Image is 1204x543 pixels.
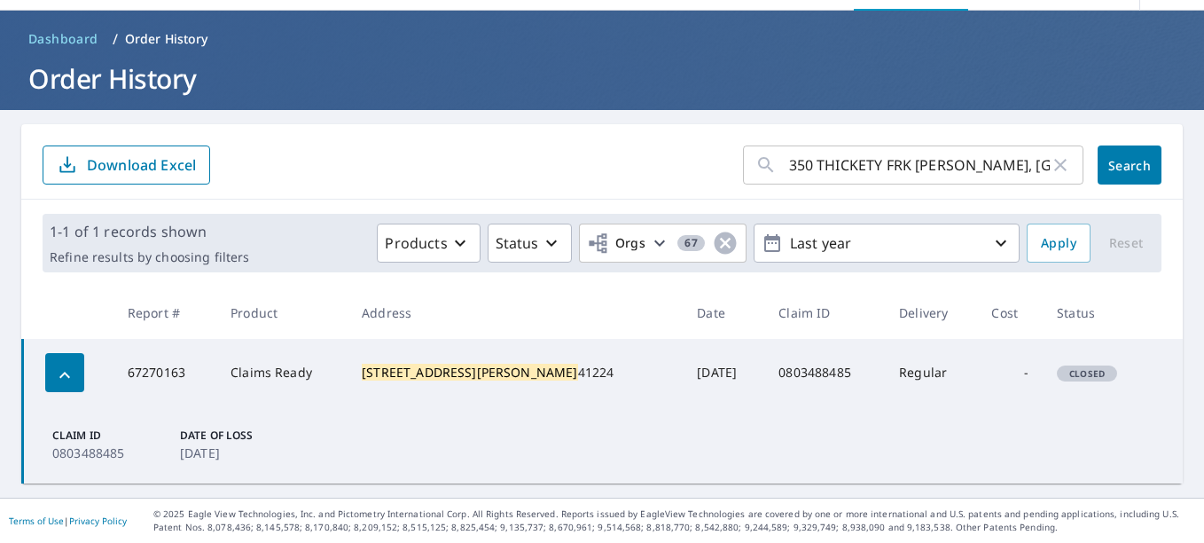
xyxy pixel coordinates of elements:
[21,25,1183,53] nav: breadcrumb
[579,224,747,263] button: Orgs67
[180,428,286,444] p: Date of Loss
[125,30,208,48] p: Order History
[977,339,1043,406] td: -
[783,228,990,259] p: Last year
[764,287,885,339] th: Claim ID
[216,339,348,406] td: Claims Ready
[754,224,1020,263] button: Last year
[496,232,539,254] p: Status
[113,339,216,406] td: 67270163
[385,232,447,254] p: Products
[683,339,764,406] td: [DATE]
[1041,232,1076,255] span: Apply
[52,444,159,462] p: 0803488485
[885,339,977,406] td: Regular
[52,428,159,444] p: Claim ID
[348,287,683,339] th: Address
[362,364,577,381] mark: [STREET_ADDRESS][PERSON_NAME]
[683,287,764,339] th: Date
[1098,146,1161,185] button: Search
[113,28,118,50] li: /
[50,249,249,265] p: Refine results by choosing filters
[69,515,127,527] a: Privacy Policy
[216,287,348,339] th: Product
[885,287,977,339] th: Delivery
[377,224,480,263] button: Products
[488,224,572,263] button: Status
[789,140,1050,190] input: Address, Report #, Claim ID, etc.
[87,155,196,175] p: Download Excel
[1059,367,1115,380] span: Closed
[50,221,249,242] p: 1-1 of 1 records shown
[9,515,127,526] p: |
[1027,224,1091,263] button: Apply
[153,508,1195,534] p: © 2025 Eagle View Technologies, Inc. and Pictometry International Corp. All Rights Reserved. Repo...
[21,25,106,53] a: Dashboard
[180,444,286,462] p: [DATE]
[28,30,98,48] span: Dashboard
[362,364,668,382] div: 41224
[677,237,705,249] span: 67
[43,146,210,185] button: Download Excel
[977,287,1043,339] th: Cost
[587,232,646,255] span: Orgs
[21,60,1183,97] h1: Order History
[1112,157,1147,174] span: Search
[764,339,885,406] td: 0803488485
[113,287,216,339] th: Report #
[1043,287,1149,339] th: Status
[9,515,64,527] a: Terms of Use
